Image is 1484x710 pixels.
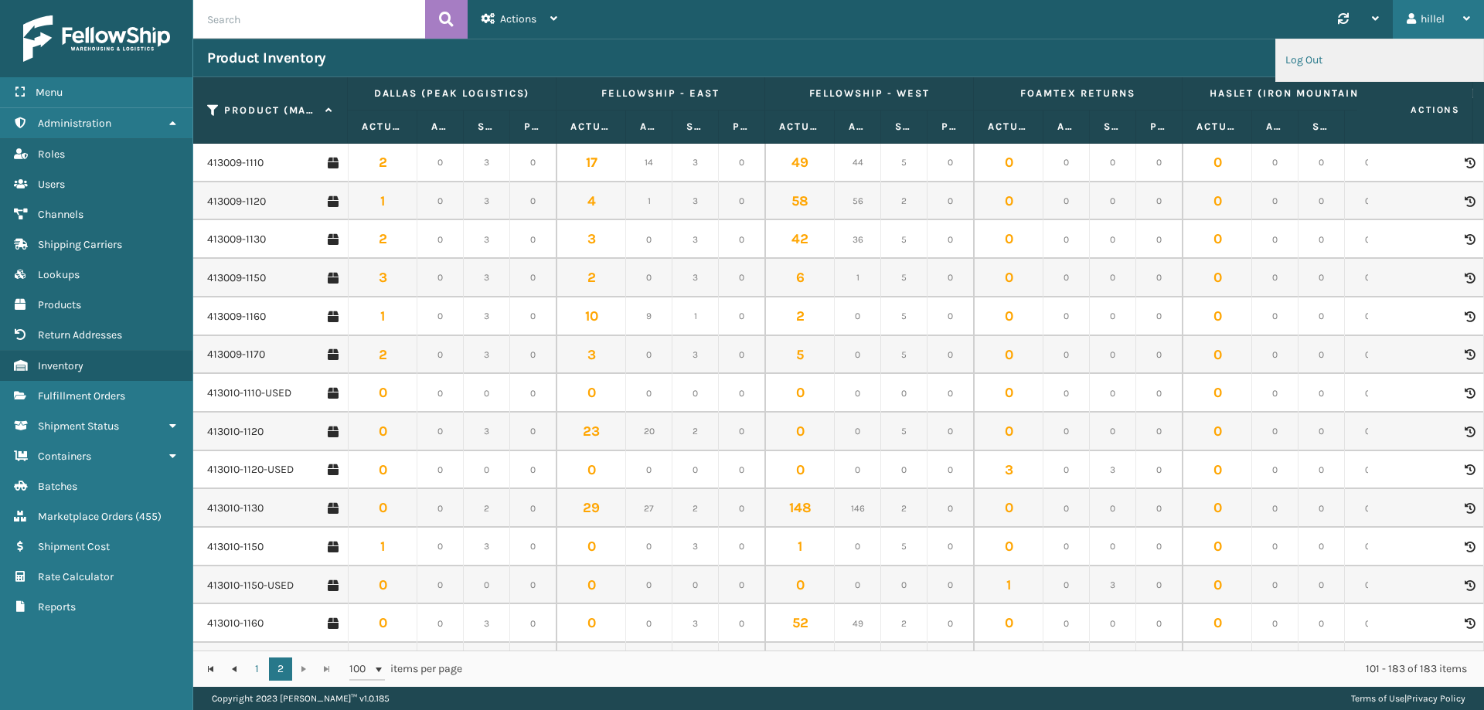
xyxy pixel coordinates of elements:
td: 0 [1252,297,1298,336]
span: Actions [500,12,536,25]
span: Shipping Carriers [38,238,122,251]
td: 0 [927,259,974,297]
td: 17 [556,144,626,182]
td: 0 [719,374,765,413]
td: 0 [510,297,556,336]
td: 0 [1043,297,1090,336]
td: 3 [672,182,719,221]
td: 3 [464,182,510,221]
td: 2 [765,297,835,336]
td: 0 [1136,297,1183,336]
td: 0 [719,528,765,566]
td: 0 [556,374,626,413]
td: 0 [1183,259,1252,297]
td: 5 [881,144,927,182]
span: Lookups [38,268,80,281]
td: 0 [1090,374,1136,413]
td: 0 [719,451,765,490]
td: 3 [464,528,510,566]
span: Batches [38,480,77,493]
td: 2 [672,489,719,528]
td: 0 [1252,489,1298,528]
td: 0 [348,489,417,528]
td: 1 [348,528,417,566]
td: 2 [556,259,626,297]
td: 2 [672,413,719,451]
label: Pending [1150,120,1168,134]
td: 0 [510,451,556,490]
span: Marketplace Orders [38,510,133,523]
td: 0 [417,182,464,221]
td: 0 [510,374,556,413]
td: 0 [1345,259,1391,297]
td: 0 [1183,144,1252,182]
td: 0 [417,374,464,413]
a: 2 [269,657,292,681]
td: 1 [348,182,417,221]
td: 0 [1090,489,1136,528]
label: Safety [478,120,495,134]
td: 0 [719,182,765,221]
td: 0 [348,413,417,451]
span: Roles [38,148,65,161]
td: 0 [1090,182,1136,221]
td: 0 [1345,374,1391,413]
td: 0 [417,336,464,375]
label: Available [849,120,866,134]
label: Available [431,120,449,134]
td: 0 [765,374,835,413]
td: 0 [1345,297,1391,336]
td: 0 [626,336,672,375]
td: 0 [1043,451,1090,490]
td: 0 [1136,528,1183,566]
td: 0 [881,451,927,490]
span: Return Addresses [38,328,122,341]
td: 3 [556,220,626,259]
td: 27 [626,489,672,528]
td: 0 [719,220,765,259]
td: 44 [835,144,881,182]
td: 0 [348,374,417,413]
td: 2 [464,489,510,528]
i: Product Activity [1465,196,1474,207]
td: 0 [1043,528,1090,566]
a: 413009-1150 [207,270,266,286]
label: Available [1266,120,1284,134]
td: 0 [1183,413,1252,451]
td: 0 [1345,144,1391,182]
td: 0 [1136,489,1183,528]
span: Users [38,178,65,191]
td: 4 [556,182,626,221]
td: 0 [1183,336,1252,375]
td: 0 [1183,528,1252,566]
td: 3 [672,336,719,375]
td: 0 [1136,144,1183,182]
i: Product Activity [1465,542,1474,552]
td: 148 [765,489,835,528]
td: 0 [1345,451,1391,490]
td: 0 [464,374,510,413]
td: 0 [1252,528,1298,566]
td: 2 [348,144,417,182]
td: 29 [556,489,626,528]
td: 0 [974,374,1043,413]
a: 413009-1110 [207,155,264,171]
a: 413009-1120 [207,194,266,209]
td: 0 [927,374,974,413]
i: Product Activity [1465,426,1474,437]
td: 3 [556,336,626,375]
span: Shipment Cost [38,540,110,553]
a: 413010-1130 [207,501,264,516]
span: Products [38,298,81,311]
label: Fellowship - East [570,87,751,100]
td: 0 [835,374,881,413]
td: 0 [510,528,556,566]
td: 3 [974,451,1043,490]
label: Actual Quantity [779,120,820,134]
td: 5 [881,259,927,297]
td: 0 [1090,336,1136,375]
a: 413009-1170 [207,347,265,362]
label: Actual Quantity [1196,120,1237,134]
td: 0 [1043,259,1090,297]
td: 0 [974,220,1043,259]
